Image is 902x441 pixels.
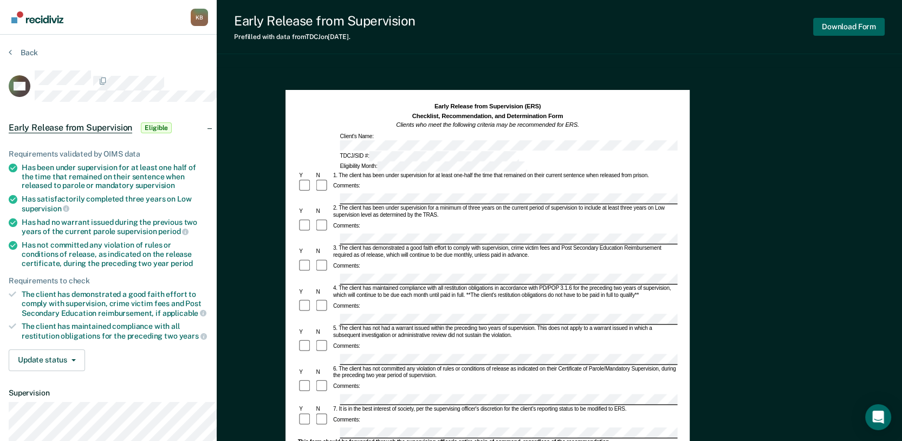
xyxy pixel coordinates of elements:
[332,417,361,424] div: Comments:
[9,48,38,57] button: Back
[9,276,208,286] div: Requirements to check
[163,309,206,317] span: applicable
[332,172,677,179] div: 1. The client has been under supervision for at least one-half the time that remained on their cu...
[315,369,332,376] div: N
[332,286,677,299] div: 4. The client has maintained compliance with all restitution obligations in accordance with PD/PO...
[9,150,208,159] div: Requirements validated by OIMS data
[813,18,885,36] button: Download Form
[332,366,677,379] div: 6. The client has not committed any violation of rules or conditions of release as indicated on t...
[297,249,314,256] div: Y
[297,406,314,413] div: Y
[338,151,520,161] div: TDCJ/SID #:
[22,204,69,213] span: supervision
[315,209,332,216] div: N
[338,161,528,171] div: Eligibility Month:
[315,249,332,256] div: N
[865,404,891,430] div: Open Intercom Messenger
[332,263,361,270] div: Comments:
[191,9,208,26] div: K B
[11,11,63,23] img: Recidiviz
[412,112,562,119] strong: Checklist, Recommendation, and Determination Form
[332,303,361,310] div: Comments:
[22,290,208,317] div: The client has demonstrated a good faith effort to comply with supervision, crime victim fees and...
[234,13,416,29] div: Early Release from Supervision
[22,218,208,236] div: Has had no warrant issued during the previous two years of the current parole supervision
[234,33,416,41] div: Prefilled with data from TDCJ on [DATE] .
[22,241,208,268] div: Has not committed any violation of rules or conditions of release, as indicated on the release ce...
[332,183,361,190] div: Comments:
[297,289,314,296] div: Y
[191,9,208,26] button: Profile dropdown button
[9,122,132,133] span: Early Release from Supervision
[9,388,208,398] dt: Supervision
[179,332,207,340] span: years
[332,383,361,390] div: Comments:
[171,259,193,268] span: period
[434,103,540,110] strong: Early Release from Supervision (ERS)
[315,289,332,296] div: N
[315,406,332,413] div: N
[315,172,332,179] div: N
[135,181,175,190] span: supervision
[396,121,579,128] em: Clients who meet the following criteria may be recommended for ERS.
[332,326,677,339] div: 5. The client has not had a warrant issued within the preceding two years of supervision. This do...
[338,133,693,150] div: Client's Name:
[297,329,314,336] div: Y
[332,245,677,259] div: 3. The client has demonstrated a good faith effort to comply with supervision, crime victim fees ...
[332,223,361,230] div: Comments:
[22,194,208,213] div: Has satisfactorily completed three years on Low
[297,369,314,376] div: Y
[332,205,677,219] div: 2. The client has been under supervision for a minimum of three years on the current period of su...
[315,329,332,336] div: N
[297,209,314,216] div: Y
[141,122,172,133] span: Eligible
[158,227,189,236] span: period
[332,343,361,350] div: Comments:
[332,406,677,413] div: 7. It is in the best interest of society, per the supervising officer's discretion for the client...
[9,349,85,371] button: Update status
[297,172,314,179] div: Y
[22,163,208,190] div: Has been under supervision for at least one half of the time that remained on their sentence when...
[22,322,208,340] div: The client has maintained compliance with all restitution obligations for the preceding two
